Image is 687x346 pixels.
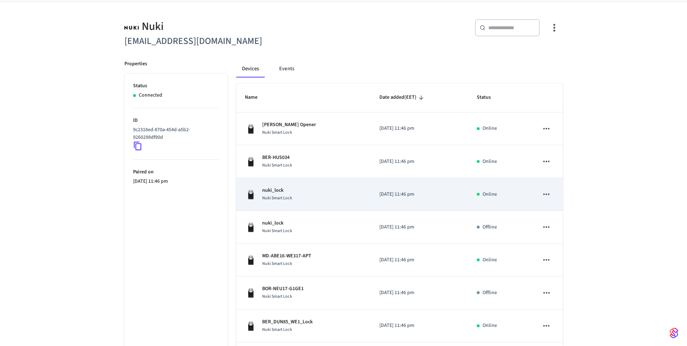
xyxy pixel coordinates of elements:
p: [PERSON_NAME] Opener [262,121,316,129]
p: nuki_lock [262,187,292,194]
p: [DATE] 11:46 pm [379,158,459,165]
span: Nuki Smart Lock [262,261,292,267]
p: Offline [483,223,497,231]
div: Nuki [124,19,339,34]
button: Events [273,60,300,77]
p: [DATE] 11:46 pm [379,289,459,297]
span: Nuki Smart Lock [262,327,292,333]
img: Nuki Smart Lock 3.0 Pro Black, Front [245,221,256,233]
img: Nuki Smart Lock 3.0 Pro Black, Front [245,156,256,167]
p: [DATE] 11:46 pm [133,178,219,185]
p: BER-HUS034 [262,154,292,161]
p: Offline [483,289,497,297]
p: BOR-NEU17-G1GE1 [262,285,304,293]
h6: [EMAIL_ADDRESS][DOMAIN_NAME] [124,34,339,49]
img: Nuki Smart Lock 3.0 Pro Black, Front [245,123,256,134]
p: 9c2318ed-870a-454d-a5b2-9260298df90d [133,126,216,141]
p: Online [483,125,497,132]
p: Status [133,82,219,90]
p: [DATE] 11:46 pm [379,256,459,264]
img: Nuki Smart Lock 3.0 Pro Black, Front [245,188,256,200]
div: connected account tabs [236,60,563,77]
p: Online [483,158,497,165]
img: Nuki Smart Lock 3.0 Pro Black, Front [245,287,256,298]
p: nuki_lock [262,219,292,227]
img: Nuki Smart Lock 3.0 Pro Black, Front [245,320,256,332]
span: Nuki Smart Lock [262,129,292,136]
p: [DATE] 11:46 pm [379,191,459,198]
img: Nuki Logo, Square [124,19,139,34]
p: Paired on [133,168,219,176]
p: Connected [139,92,162,99]
img: Nuki Smart Lock 3.0 Pro Black, Front [245,254,256,266]
span: Name [245,92,267,103]
img: SeamLogoGradient.69752ec5.svg [670,327,678,339]
span: Status [477,92,500,103]
span: Nuki Smart Lock [262,195,292,201]
p: MD-ABE16-WE317-APT [262,252,311,260]
p: Online [483,191,497,198]
p: [DATE] 11:46 pm [379,223,459,231]
button: Devices [236,60,265,77]
p: [DATE] 11:46 pm [379,322,459,329]
p: Online [483,256,497,264]
span: Date added(EET) [379,92,426,103]
p: ID [133,117,219,124]
p: [DATE] 11:46 pm [379,125,459,132]
span: Nuki Smart Lock [262,293,292,300]
p: BER_DUN85_WE1_Lock [262,318,313,326]
span: Nuki Smart Lock [262,228,292,234]
span: Nuki Smart Lock [262,162,292,168]
p: Properties [124,60,147,68]
p: Online [483,322,497,329]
